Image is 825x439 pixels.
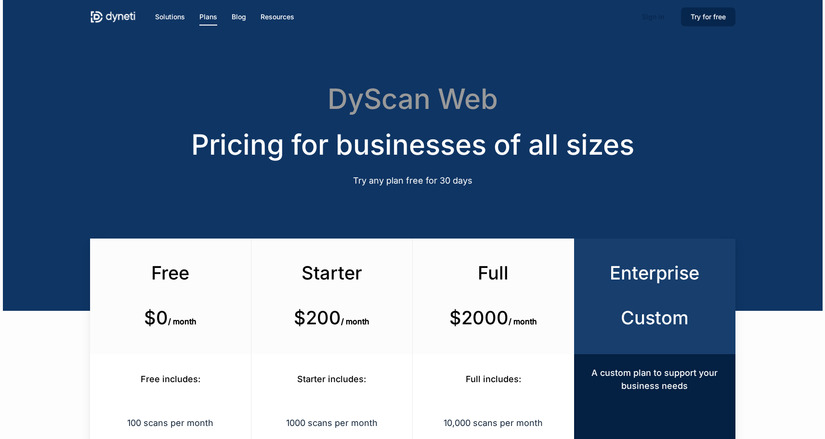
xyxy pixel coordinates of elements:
[168,317,196,326] span: / month
[681,12,735,22] a: Try for free
[141,374,200,384] span: Free includes:
[353,175,472,186] span: Try any plan free for 30 days
[232,13,246,21] span: Blog
[102,416,238,429] p: 100 scans per month
[466,374,521,384] span: Full includes:
[261,12,294,22] a: Resources
[232,12,246,22] a: Blog
[144,306,168,329] b: $0
[592,306,717,329] h3: Custom
[327,82,498,116] span: DyScan Web
[155,12,185,22] a: Solutions
[294,306,341,329] b: $200
[424,416,562,429] p: 10,000 scans per month
[509,317,537,326] span: / month
[592,262,717,284] h3: Enterprise
[341,317,369,326] span: / month
[301,262,362,284] span: Starter
[263,416,400,429] p: 1000 scans per month
[199,12,217,22] a: Plans
[449,306,509,329] b: $2000
[90,128,735,161] h2: Pricing for businesses of all sizes
[642,13,664,21] span: Sign in
[199,13,217,21] span: Plans
[151,262,189,284] span: Free
[297,374,366,384] span: Starter includes:
[591,368,718,391] span: A custom plan to support your business needs
[478,262,509,284] span: Full
[632,9,674,25] a: Sign in
[691,13,726,21] span: Try for free
[155,13,185,21] span: Solutions
[261,13,294,21] span: Resources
